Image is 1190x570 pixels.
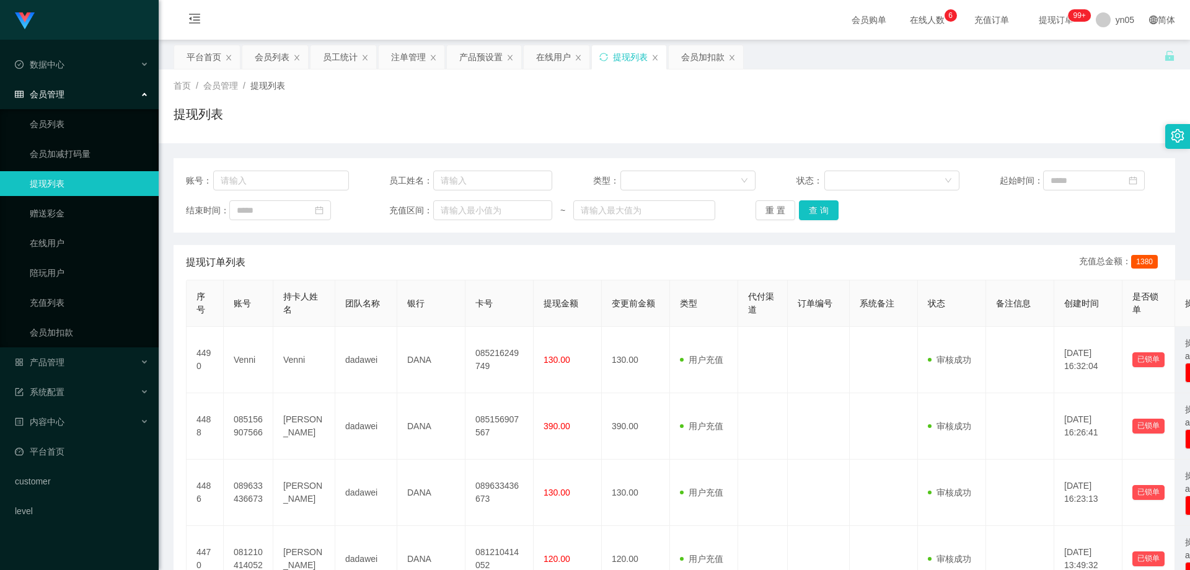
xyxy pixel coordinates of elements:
[174,81,191,91] span: 首页
[15,387,64,397] span: 系统配置
[335,460,397,526] td: dadawei
[389,204,433,217] span: 充值区间：
[544,298,578,308] span: 提现金额
[928,298,945,308] span: 状态
[15,90,24,99] i: 图标: table
[15,469,149,494] a: customer
[389,174,433,187] span: 员工姓名：
[433,171,552,190] input: 请输入
[945,177,952,185] i: 图标: down
[573,200,715,220] input: 请输入最大值为
[465,460,534,526] td: 089633436673
[465,393,534,460] td: 085156907567
[335,393,397,460] td: dadawei
[15,358,24,367] i: 图标: appstore-o
[243,81,245,91] span: /
[799,200,839,220] button: 查 询
[680,355,723,365] span: 用户充值
[186,174,213,187] span: 账号：
[681,45,725,69] div: 会员加扣款
[1132,419,1165,434] button: 已锁单
[968,16,1015,24] span: 充值订单
[475,298,493,308] span: 卡号
[187,45,221,69] div: 平台首页
[225,54,232,61] i: 图标: close
[196,292,205,314] span: 序号
[30,141,149,166] a: 会员加减打码量
[602,393,670,460] td: 390.00
[30,171,149,196] a: 提现列表
[741,177,748,185] i: 图标: down
[433,200,552,220] input: 请输入最小值为
[30,261,149,285] a: 陪玩用户
[203,81,238,91] span: 会员管理
[283,292,318,314] span: 持卡人姓名
[928,355,971,365] span: 审核成功
[651,54,659,61] i: 图标: close
[430,54,437,61] i: 图标: close
[15,357,64,367] span: 产品管理
[255,45,289,69] div: 会员列表
[544,421,570,431] span: 390.00
[187,460,224,526] td: 4486
[1129,176,1137,185] i: 图标: calendar
[599,53,608,61] i: 图标: sync
[728,54,736,61] i: 图标: close
[552,204,573,217] span: ~
[904,16,951,24] span: 在线人数
[273,393,335,460] td: [PERSON_NAME]
[30,201,149,226] a: 赠送彩金
[1171,129,1184,143] i: 图标: setting
[613,45,648,69] div: 提现列表
[544,355,570,365] span: 130.00
[945,9,957,22] sup: 6
[1131,255,1158,269] span: 1380
[250,81,285,91] span: 提现列表
[15,499,149,523] a: level
[224,393,273,460] td: 085156907566
[928,554,971,564] span: 审核成功
[30,290,149,315] a: 充值列表
[593,174,621,187] span: 类型：
[30,112,149,136] a: 会员列表
[15,89,64,99] span: 会员管理
[15,60,24,69] i: 图标: check-circle-o
[1054,460,1122,526] td: [DATE] 16:23:13
[748,292,774,314] span: 代付渠道
[680,421,723,431] span: 用户充值
[1132,551,1165,566] button: 已锁单
[15,417,64,427] span: 内容中心
[174,1,216,40] i: 图标: menu-fold
[30,231,149,256] a: 在线用户
[273,327,335,393] td: Venni
[15,12,35,30] img: logo.9652507e.png
[407,298,425,308] span: 银行
[1000,174,1043,187] span: 起始时间：
[796,174,824,187] span: 状态：
[860,298,894,308] span: 系统备注
[1132,485,1165,500] button: 已锁单
[544,554,570,564] span: 120.00
[1164,50,1175,61] i: 图标: unlock
[186,204,229,217] span: 结束时间：
[224,327,273,393] td: Venni
[234,298,251,308] span: 账号
[680,554,723,564] span: 用户充值
[15,388,24,396] i: 图标: form
[15,417,24,426] i: 图标: profile
[680,488,723,497] span: 用户充值
[186,255,245,270] span: 提现订单列表
[1054,327,1122,393] td: [DATE] 16:32:04
[391,45,426,69] div: 注单管理
[15,439,149,464] a: 图标: dashboard平台首页
[459,45,503,69] div: 产品预设置
[928,488,971,497] span: 审核成功
[996,298,1031,308] span: 备注信息
[506,54,514,61] i: 图标: close
[315,206,324,215] i: 图标: calendar
[323,45,358,69] div: 员工统计
[1132,292,1158,314] span: 是否锁单
[293,54,301,61] i: 图标: close
[1149,16,1158,24] i: 图标: global
[948,9,953,22] p: 6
